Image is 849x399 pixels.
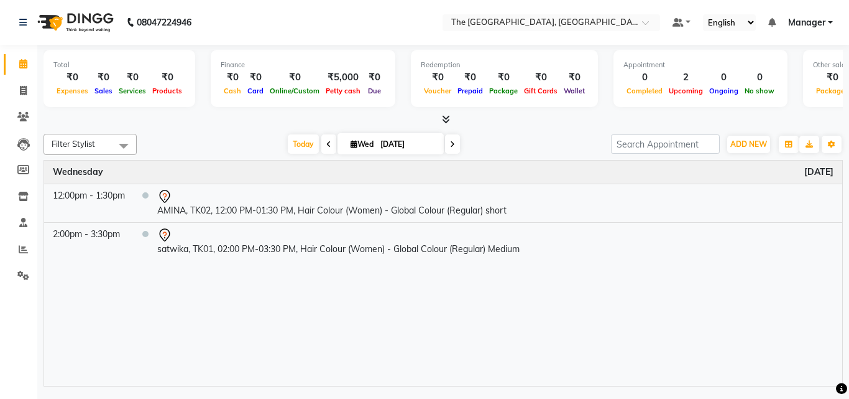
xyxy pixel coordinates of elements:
div: ₹0 [521,70,561,85]
span: Gift Cards [521,87,561,95]
span: Petty cash [323,87,364,95]
button: ADD NEW [727,136,770,153]
span: Today [288,134,319,154]
b: 08047224946 [137,5,191,40]
div: ₹0 [267,70,323,85]
td: 2:00pm - 3:30pm [44,222,134,261]
td: AMINA, TK02, 12:00 PM-01:30 PM, Hair Colour (Women) - Global Colour (Regular) short [149,184,842,222]
span: Prepaid [454,87,486,95]
span: Products [149,87,185,95]
span: Cash [221,87,244,95]
div: 0 [706,70,741,85]
th: September 3, 2025 [44,161,842,184]
span: Package [486,87,521,95]
div: 0 [741,70,778,85]
span: Voucher [421,87,454,95]
span: Filter Stylist [52,139,95,149]
input: 2025-09-03 [377,135,439,154]
div: ₹5,000 [323,70,364,85]
div: 0 [623,70,666,85]
span: Due [365,87,384,95]
div: ₹0 [421,70,454,85]
div: 2 [666,70,706,85]
span: Card [244,87,267,95]
div: Finance [221,60,385,70]
span: Manager [788,16,825,29]
span: Wed [347,139,377,149]
span: Completed [623,87,666,95]
a: September 3, 2025 [53,166,103,179]
img: logo [32,5,117,40]
span: Online/Custom [267,87,323,95]
span: Upcoming [666,87,706,95]
div: Total [53,60,185,70]
div: ₹0 [53,70,91,85]
span: ADD NEW [730,139,767,149]
div: ₹0 [149,70,185,85]
div: ₹0 [561,70,588,85]
span: Wallet [561,87,588,95]
span: Services [116,87,149,95]
span: Sales [91,87,116,95]
span: No show [741,87,778,95]
div: ₹0 [454,70,486,85]
span: Ongoing [706,87,741,95]
input: Search Appointment [611,134,720,154]
div: Appointment [623,60,778,70]
div: Redemption [421,60,588,70]
td: 12:00pm - 1:30pm [44,184,134,222]
div: ₹0 [364,70,385,85]
td: satwika, TK01, 02:00 PM-03:30 PM, Hair Colour (Women) - Global Colour (Regular) Medium [149,222,842,261]
div: ₹0 [221,70,244,85]
span: Expenses [53,87,91,95]
a: September 3, 2025 [804,166,833,179]
div: ₹0 [91,70,116,85]
div: ₹0 [116,70,149,85]
div: ₹0 [486,70,521,85]
div: ₹0 [244,70,267,85]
